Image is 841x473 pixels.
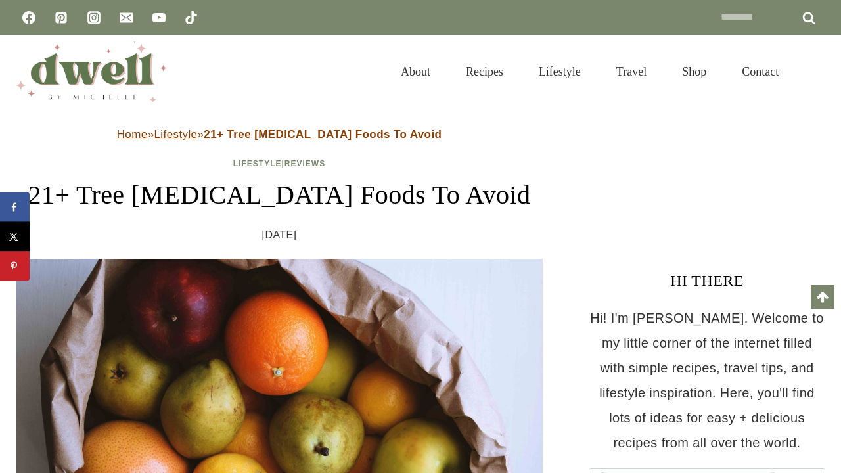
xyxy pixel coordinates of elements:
span: | [233,159,325,168]
a: Facebook [16,5,42,31]
a: Shop [664,49,724,95]
a: Reviews [284,159,325,168]
a: Lifestyle [521,49,599,95]
a: Lifestyle [154,128,197,141]
h1: 21+ Tree [MEDICAL_DATA] Foods To Avoid [16,175,543,215]
a: About [383,49,448,95]
img: DWELL by michelle [16,41,167,102]
a: Pinterest [48,5,74,31]
time: [DATE] [262,225,297,245]
a: Scroll to top [811,285,834,309]
span: » » [117,128,442,141]
strong: 21+ Tree [MEDICAL_DATA] Foods To Avoid [204,128,442,141]
p: Hi! I'm [PERSON_NAME]. Welcome to my little corner of the internet filled with simple recipes, tr... [589,305,825,455]
a: Email [113,5,139,31]
a: Travel [599,49,664,95]
h3: HI THERE [589,269,825,292]
nav: Primary Navigation [383,49,796,95]
a: Home [117,128,148,141]
a: YouTube [146,5,172,31]
a: Lifestyle [233,159,282,168]
a: Instagram [81,5,107,31]
a: Recipes [448,49,521,95]
button: View Search Form [803,60,825,83]
a: Contact [724,49,796,95]
a: TikTok [178,5,204,31]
